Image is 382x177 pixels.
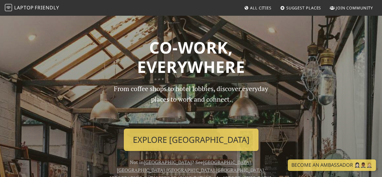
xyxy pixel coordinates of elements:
[5,3,59,13] a: LaptopFriendly LaptopFriendly
[278,2,324,13] a: Suggest Places
[5,4,12,11] img: LaptopFriendly
[117,167,165,173] a: [GEOGRAPHIC_DATA]
[216,167,264,173] a: [GEOGRAPHIC_DATA]
[327,2,375,13] a: Join Community
[144,159,192,166] a: [GEOGRAPHIC_DATA]
[14,4,34,11] span: Laptop
[35,4,59,11] span: Friendly
[109,84,274,124] p: From coffee shops to hotel lobbies, discover everyday places to work and connect.
[203,159,251,166] a: [GEOGRAPHIC_DATA]
[242,2,274,13] a: All Cities
[166,167,214,173] a: [GEOGRAPHIC_DATA]
[286,5,321,11] span: Suggest Places
[336,5,373,11] span: Join Community
[23,38,360,76] h1: Co-work, Everywhere
[124,129,258,151] a: Explore [GEOGRAPHIC_DATA]
[288,159,376,171] a: Become an Ambassador 🤵🏻‍♀️🤵🏾‍♂️🤵🏼‍♀️
[250,5,271,11] span: All Cities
